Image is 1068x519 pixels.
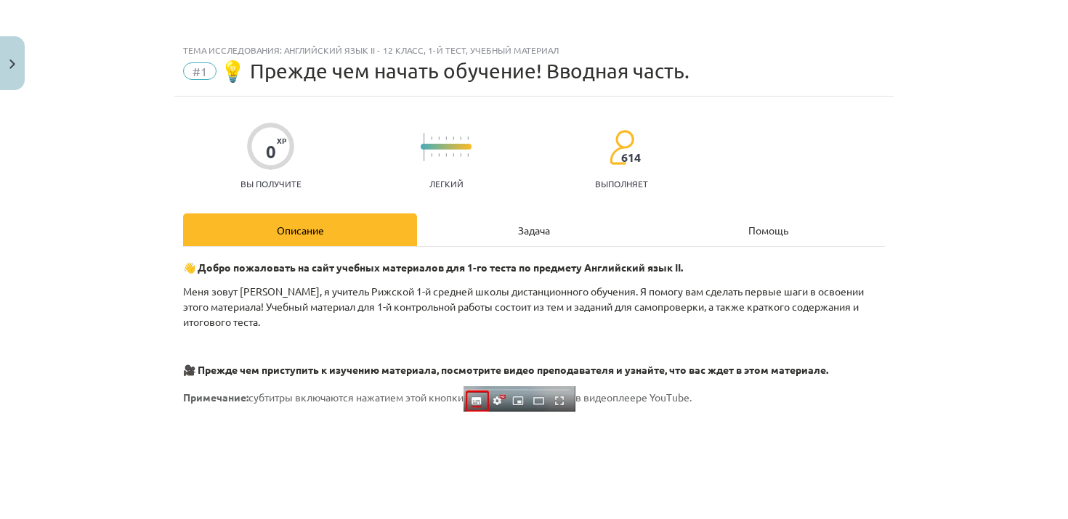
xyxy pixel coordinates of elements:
[467,153,469,157] img: icon-short-line-57e1e144782c952c97e751825c79c345078a6d821885a25fce030b3d8c18986b.svg
[277,135,286,146] font: XP
[445,136,447,140] img: icon-short-line-57e1e144782c952c97e751825c79c345078a6d821885a25fce030b3d8c18986b.svg
[460,136,461,140] img: icon-short-line-57e1e144782c952c97e751825c79c345078a6d821885a25fce030b3d8c18986b.svg
[609,129,634,165] img: students-c634bb4e5e11cddfef0936a35e636f08e4e9abd3cc4e673bd6f9a4125e45ecb1.svg
[453,136,454,140] img: icon-short-line-57e1e144782c952c97e751825c79c345078a6d821885a25fce030b3d8c18986b.svg
[748,224,788,237] font: Помощь
[431,153,432,157] img: icon-short-line-57e1e144782c952c97e751825c79c345078a6d821885a25fce030b3d8c18986b.svg
[438,153,440,157] img: icon-short-line-57e1e144782c952c97e751825c79c345078a6d821885a25fce030b3d8c18986b.svg
[183,285,864,328] font: Меня зовут [PERSON_NAME], я учитель Рижской 1-й средней школы дистанционного обучения. Я помогу в...
[575,391,692,404] font: в видеоплеере YouTube.
[183,363,828,376] font: 🎥 Прежде чем приступить к изучению материала, посмотрите видео преподавателя и узнайте, что вас ж...
[453,153,454,157] img: icon-short-line-57e1e144782c952c97e751825c79c345078a6d821885a25fce030b3d8c18986b.svg
[424,133,425,161] img: icon-long-line-d9ea69661e0d244f92f715978eff75569469978d946b2353a9bb055b3ed8787d.svg
[277,224,324,237] font: Описание
[266,140,276,163] font: 0
[9,60,15,69] img: icon-close-lesson-0947bae3869378f0d4975bcd49f059093ad1ed9edebbc8119c70593378902aed.svg
[621,150,641,165] font: 614
[183,44,559,56] font: Тема исследования: Английский язык II - 12 класс, 1-й тест, учебный материал
[183,261,683,274] font: 👋 Добро пожаловать на сайт учебных материалов для 1-го теста по предмету Английский язык II.
[431,136,432,140] img: icon-short-line-57e1e144782c952c97e751825c79c345078a6d821885a25fce030b3d8c18986b.svg
[460,153,461,157] img: icon-short-line-57e1e144782c952c97e751825c79c345078a6d821885a25fce030b3d8c18986b.svg
[240,178,302,189] font: Вы получите
[248,391,464,404] font: субтитры включаются нажатием этой кнопки
[467,136,469,140] img: icon-short-line-57e1e144782c952c97e751825c79c345078a6d821885a25fce030b3d8c18986b.svg
[183,391,248,404] font: Примечание:
[445,153,447,157] img: icon-short-line-57e1e144782c952c97e751825c79c345078a6d821885a25fce030b3d8c18986b.svg
[595,178,648,189] font: выполняет
[193,64,207,78] font: #1
[438,136,440,140] img: icon-short-line-57e1e144782c952c97e751825c79c345078a6d821885a25fce030b3d8c18986b.svg
[429,178,464,189] font: Легкий
[220,59,689,83] font: 💡 Прежде чем начать обучение! Вводная часть.
[518,224,550,237] font: Задача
